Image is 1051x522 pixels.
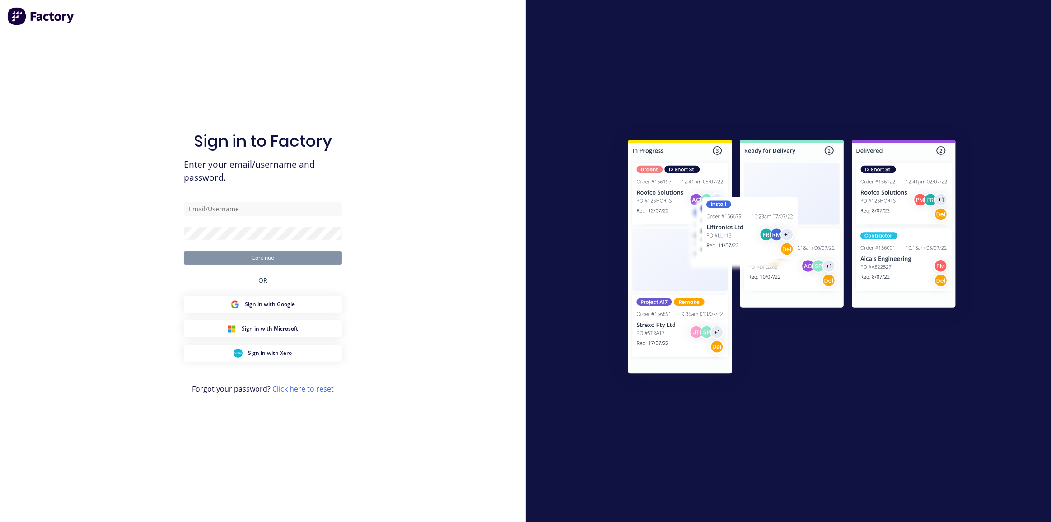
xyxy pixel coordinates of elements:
input: Email/Username [184,202,342,216]
a: Click here to reset [272,384,334,394]
h1: Sign in to Factory [194,131,332,151]
button: Microsoft Sign inSign in with Microsoft [184,320,342,337]
span: Sign in with Microsoft [242,325,298,333]
img: Factory [7,7,75,25]
span: Sign in with Google [245,300,295,308]
img: Xero Sign in [234,349,243,358]
button: Google Sign inSign in with Google [184,296,342,313]
span: Sign in with Xero [248,349,292,357]
span: Forgot your password? [192,383,334,394]
div: OR [258,265,267,296]
button: Xero Sign inSign in with Xero [184,345,342,362]
button: Continue [184,251,342,265]
span: Enter your email/username and password. [184,158,342,184]
img: Sign in [608,121,976,395]
img: Google Sign in [230,300,239,309]
img: Microsoft Sign in [227,324,236,333]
